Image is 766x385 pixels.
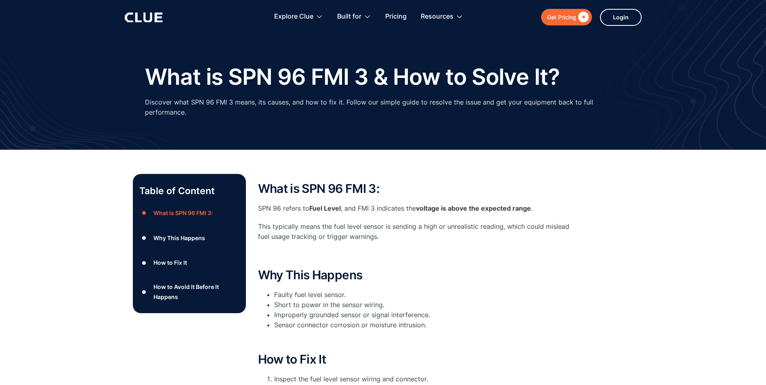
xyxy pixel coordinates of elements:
[258,353,581,366] h2: How to Fix It
[309,204,341,212] strong: Fuel Level
[274,374,581,384] li: Inspect the fuel level sensor wiring and connector.
[153,257,187,268] div: How to Fix It
[274,4,323,29] div: Explore Clue
[139,282,239,302] a: ●How to Avoid It Before It Happens
[153,208,213,218] div: What is SPN 96 FMI 3:
[274,290,581,300] li: Faulty fuel level sensor.
[337,4,371,29] div: Built for
[416,204,531,212] strong: voltage is above the expected range
[258,182,581,195] h2: What is SPN 96 FMI 3:
[541,9,592,25] a: Get Pricing
[139,232,239,244] a: ●Why This Happens
[547,12,576,22] div: Get Pricing
[274,4,313,29] div: Explore Clue
[258,335,581,345] p: ‍
[153,282,239,302] div: How to Avoid It Before It Happens
[139,286,149,298] div: ●
[258,203,581,213] p: SPN 96 refers to , and FMI 3 indicates the .
[139,207,149,219] div: ●
[139,257,239,269] a: ●How to Fix It
[139,232,149,244] div: ●
[274,320,581,330] li: Sensor connector corrosion or moisture intrusion.
[258,250,581,260] p: ‍
[153,233,205,243] div: Why This Happens
[145,97,621,117] p: Discover what SPN 96 FMI 3 means, its causes, and how to fix it. Follow our simple guide to resol...
[421,4,453,29] div: Resources
[258,268,581,282] h2: Why This Happens
[337,4,361,29] div: Built for
[258,222,581,242] p: This typically means the fuel level sensor is sending a high or unrealistic reading, which could ...
[600,9,642,26] a: Login
[385,4,407,29] a: Pricing
[576,12,589,22] div: 
[145,65,560,89] h1: What is SPN 96 FMI 3 & How to Solve It?
[139,207,239,219] a: ●What is SPN 96 FMI 3:
[274,310,581,320] li: Improperly grounded sensor or signal interference.
[139,257,149,269] div: ●
[421,4,463,29] div: Resources
[274,300,581,310] li: Short to power in the sensor wiring.
[139,184,239,197] p: Table of Content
